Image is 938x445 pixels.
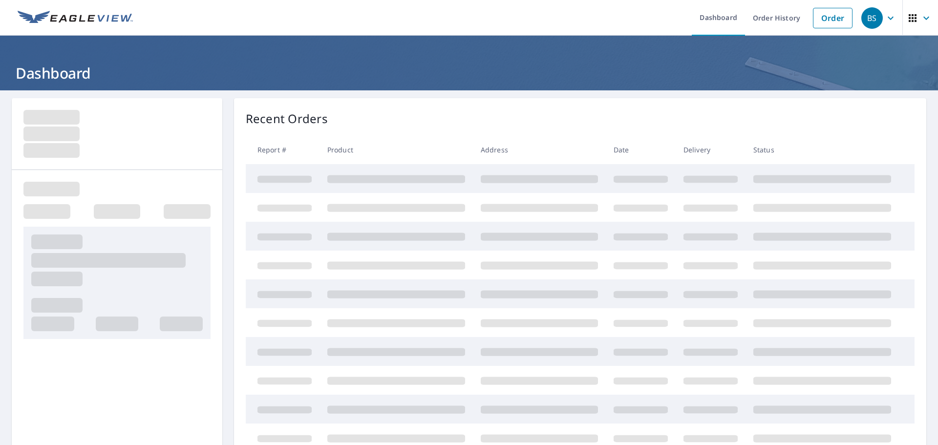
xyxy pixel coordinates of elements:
[12,63,926,83] h1: Dashboard
[246,110,328,127] p: Recent Orders
[676,135,746,164] th: Delivery
[473,135,606,164] th: Address
[746,135,899,164] th: Status
[861,7,883,29] div: BS
[18,11,133,25] img: EV Logo
[606,135,676,164] th: Date
[246,135,320,164] th: Report #
[813,8,853,28] a: Order
[320,135,473,164] th: Product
